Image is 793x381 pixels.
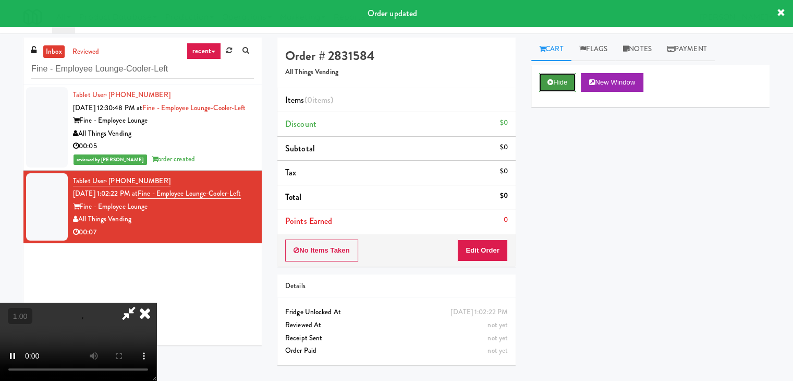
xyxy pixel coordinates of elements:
span: not yet [487,346,508,355]
div: 00:07 [73,226,254,239]
li: Tablet User· [PHONE_NUMBER][DATE] 12:30:48 PM atFine - Employee Lounge-Cooler-LeftFine - Employee... [23,85,262,171]
div: 0 [504,213,508,227]
a: Fine - Employee Lounge-Cooler-Left [142,103,246,113]
div: $0 [500,141,508,154]
input: Search vision orders [31,59,254,79]
div: 00:05 [73,140,254,153]
div: [DATE] 1:02:22 PM [450,306,508,319]
div: Reviewed At [285,319,508,332]
button: New Window [581,73,643,92]
span: not yet [487,333,508,343]
h5: All Things Vending [285,68,508,76]
button: Edit Order [457,240,508,261]
div: Details [285,280,508,293]
a: Notes [615,38,660,61]
span: Tax [285,166,296,178]
a: Tablet User· [PHONE_NUMBER] [73,176,170,186]
div: Order Paid [285,344,508,358]
ng-pluralize: items [312,94,331,106]
span: order created [152,154,195,164]
a: inbox [43,45,65,58]
div: $0 [500,165,508,178]
span: (0 ) [304,94,334,106]
span: reviewed by [PERSON_NAME] [74,154,147,165]
span: · [PHONE_NUMBER] [105,90,170,100]
span: [DATE] 1:02:22 PM at [73,188,138,198]
span: Subtotal [285,142,315,154]
div: All Things Vending [73,127,254,140]
a: reviewed [70,45,102,58]
div: All Things Vending [73,213,254,226]
div: $0 [500,116,508,129]
li: Tablet User· [PHONE_NUMBER][DATE] 1:02:22 PM atFine - Employee Lounge-Cooler-LeftFine - Employee ... [23,171,262,243]
span: · [PHONE_NUMBER] [105,176,170,186]
a: Payment [660,38,715,61]
a: recent [187,43,221,59]
a: Fine - Employee Lounge-Cooler-Left [138,188,241,199]
h4: Order # 2831584 [285,49,508,63]
a: Tablet User· [PHONE_NUMBER] [73,90,170,100]
span: Items [285,94,333,106]
div: Fine - Employee Lounge [73,200,254,213]
a: Cart [531,38,571,61]
span: Total [285,191,302,203]
span: Discount [285,118,316,130]
div: $0 [500,189,508,203]
button: No Items Taken [285,240,358,261]
span: Points Earned [285,215,332,227]
div: Receipt Sent [285,332,508,345]
div: Fine - Employee Lounge [73,114,254,127]
span: Order updated [368,7,417,19]
span: [DATE] 12:30:48 PM at [73,103,142,113]
span: not yet [487,320,508,330]
a: Flags [571,38,616,61]
button: Hide [539,73,576,92]
div: Fridge Unlocked At [285,306,508,319]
